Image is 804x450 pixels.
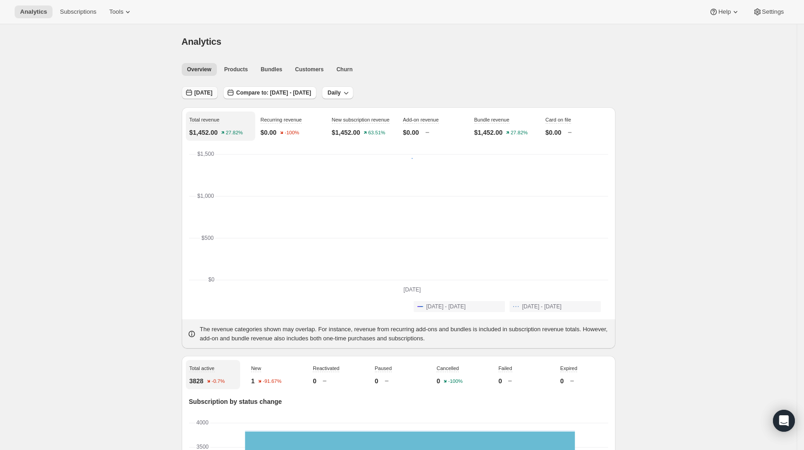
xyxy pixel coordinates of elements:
rect: New-1 1 [245,430,574,431]
span: [DATE] [194,89,213,96]
div: Open Intercom Messenger [773,410,795,432]
span: Total active [189,365,215,371]
p: $1,452.00 [332,128,360,137]
text: -0.7% [211,379,225,384]
span: Analytics [20,8,47,16]
text: $1,500 [197,151,214,157]
text: 4000 [196,419,209,426]
p: $0.00 [403,128,419,137]
span: Add-on revenue [403,117,439,122]
text: $500 [201,235,214,241]
span: Churn [336,66,352,73]
text: -100% [284,130,299,136]
button: [DATE] - [DATE] [414,301,505,312]
text: $0 [208,276,215,283]
p: The revenue categories shown may overlap. For instance, revenue from recurring add-ons and bundle... [200,325,610,343]
span: Expired [560,365,577,371]
span: Paused [375,365,392,371]
button: Daily [322,86,353,99]
span: Help [718,8,730,16]
span: Products [224,66,248,73]
text: $1,000 [197,193,214,199]
span: Settings [762,8,784,16]
p: 0 [499,376,502,386]
span: New [251,365,261,371]
p: 0 [313,376,316,386]
button: [DATE] - [DATE] [510,301,601,312]
button: Subscriptions [54,5,102,18]
p: $1,452.00 [474,128,503,137]
span: Analytics [182,37,221,47]
p: 0 [375,376,378,386]
button: [DATE] [182,86,218,99]
button: Help [704,5,745,18]
p: Subscription by status change [189,397,608,406]
span: Card on file [546,117,571,122]
span: Customers [295,66,324,73]
span: Cancelled [436,365,459,371]
span: [DATE] - [DATE] [426,303,466,310]
button: Settings [747,5,789,18]
p: $0.00 [261,128,277,137]
span: Total revenue [189,117,220,122]
text: 27.82% [510,130,528,136]
span: New subscription revenue [332,117,390,122]
text: -91.67% [263,379,281,384]
span: [DATE] - [DATE] [522,303,562,310]
p: 0 [560,376,564,386]
span: Reactivated [313,365,339,371]
span: Tools [109,8,123,16]
p: $1,452.00 [189,128,218,137]
text: -100% [448,379,463,384]
text: [DATE] [403,286,420,293]
p: 3828 [189,376,204,386]
span: Overview [187,66,211,73]
span: Failed [499,365,512,371]
text: 63.51% [368,130,385,136]
span: Recurring revenue [261,117,302,122]
p: $0.00 [546,128,562,137]
button: Compare to: [DATE] - [DATE] [223,86,316,99]
text: 3500 [196,444,209,450]
text: 27.82% [226,130,243,136]
span: Daily [327,89,341,96]
p: 1 [251,376,255,386]
rect: Expired-6 0 [245,423,574,424]
span: Bundles [261,66,282,73]
button: Tools [104,5,138,18]
span: Compare to: [DATE] - [DATE] [236,89,311,96]
span: Subscriptions [60,8,96,16]
span: Bundle revenue [474,117,510,122]
p: 0 [436,376,440,386]
button: Analytics [15,5,53,18]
